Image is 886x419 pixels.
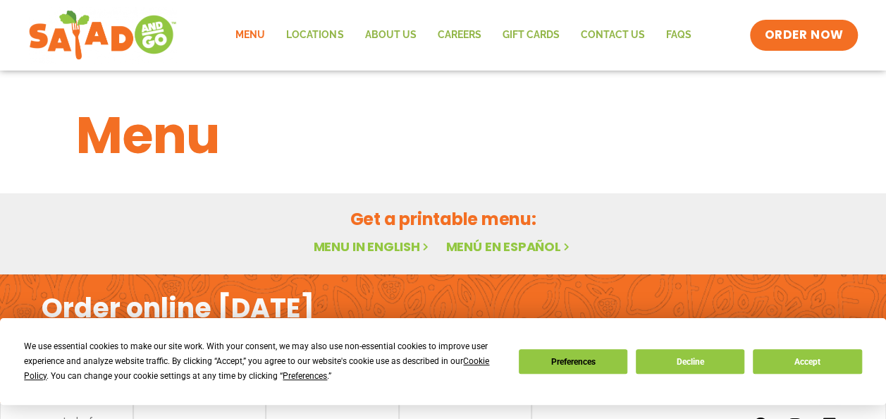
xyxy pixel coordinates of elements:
[445,238,572,255] a: Menú en español
[491,19,570,51] a: GIFT CARDS
[655,19,701,51] a: FAQs
[42,291,314,325] h2: Order online [DATE]
[753,349,861,374] button: Accept
[764,27,843,44] span: ORDER NOW
[225,19,701,51] nav: Menu
[28,7,177,63] img: new-SAG-logo-768×292
[313,238,431,255] a: Menu in English
[354,19,426,51] a: About Us
[283,371,327,381] span: Preferences
[636,349,744,374] button: Decline
[548,316,687,362] img: appstore
[76,97,811,174] h1: Menu
[225,19,276,51] a: Menu
[276,19,354,51] a: Locations
[24,339,501,384] div: We use essential cookies to make our site work. With your consent, we may also use non-essential ...
[570,19,655,51] a: Contact Us
[426,19,491,51] a: Careers
[750,20,857,51] a: ORDER NOW
[519,349,627,374] button: Preferences
[76,207,811,231] h2: Get a printable menu:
